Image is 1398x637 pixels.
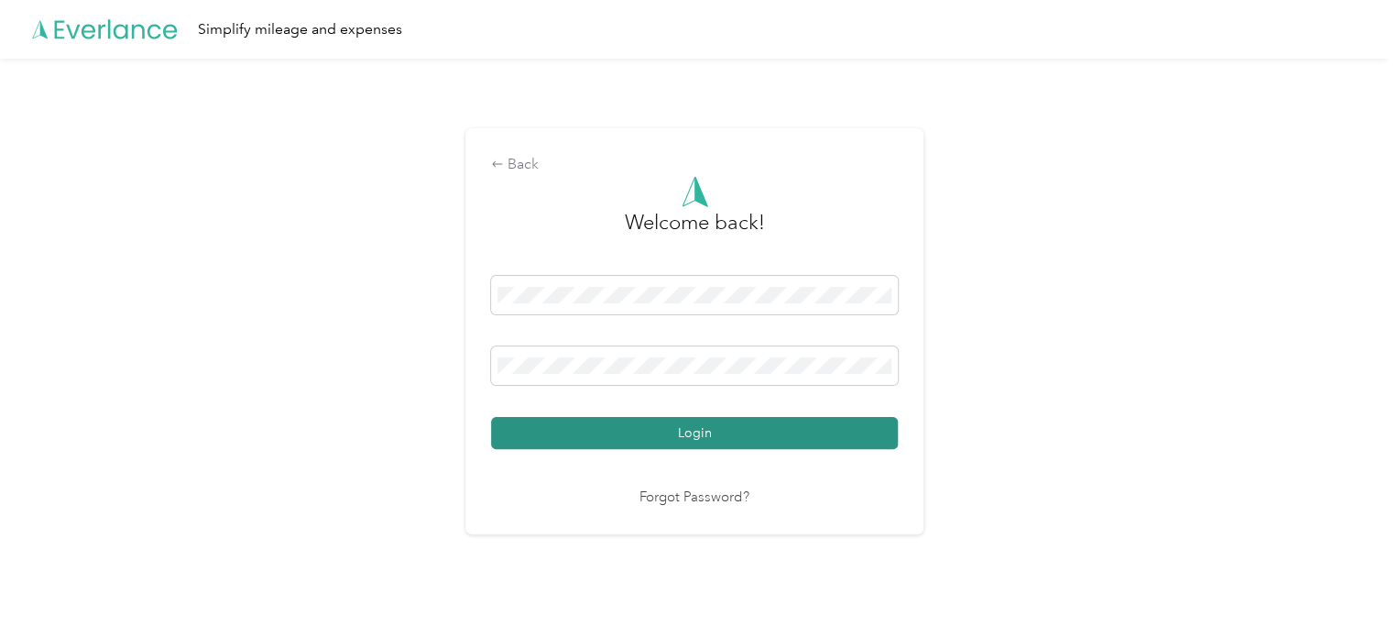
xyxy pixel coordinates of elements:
[1295,534,1398,637] iframe: Everlance-gr Chat Button Frame
[639,488,749,509] a: Forgot Password?
[491,154,898,176] div: Back
[198,18,402,41] div: Simplify mileage and expenses
[625,207,765,257] h3: greeting
[491,417,898,449] button: Login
